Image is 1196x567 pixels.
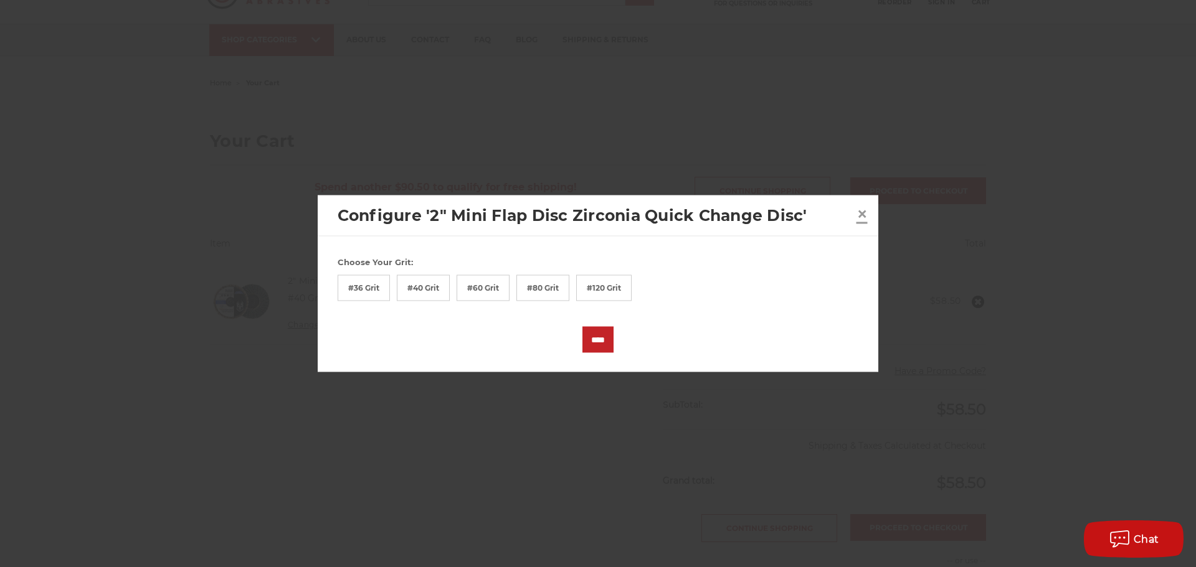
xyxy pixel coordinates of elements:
[852,204,872,224] a: Close
[1134,533,1159,545] span: Chat
[338,256,859,268] label: Choose Your Grit:
[857,202,868,226] span: ×
[338,204,852,227] h2: Configure '2" Mini Flap Disc Zirconia Quick Change Disc'
[1084,520,1184,558] button: Chat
